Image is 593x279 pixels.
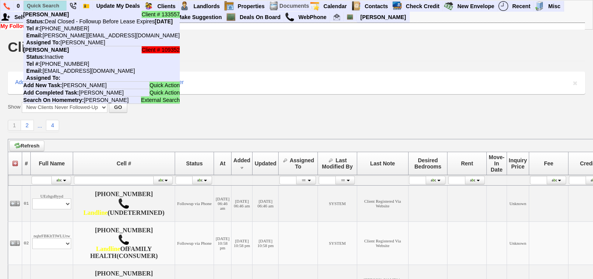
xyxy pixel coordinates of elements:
[93,1,143,11] a: Update My Deals
[21,120,34,131] a: 2
[180,1,189,11] img: landlord.png
[498,1,508,11] img: recent.png
[70,3,76,9] img: phone22.png
[75,227,173,260] h4: [PHONE_NUMBER] Of (CONSUMER)
[279,1,309,11] td: Documents
[351,1,361,11] img: contact.png
[23,89,124,96] nobr: [PERSON_NAME]
[26,75,61,81] b: Assigned To:
[23,32,180,39] nobr: [PERSON_NAME][EMAIL_ADDRESS][DOMAIN_NAME]
[226,12,236,22] img: chalkboard.png
[0,23,37,29] b: My Followups
[23,97,129,103] nobr: [PERSON_NAME]
[26,68,43,74] b: Email:
[8,104,21,111] label: Show
[392,1,402,11] img: creditreport.png
[22,221,31,265] td: 02
[310,1,319,11] img: appt_icon.png
[15,79,40,85] a: Add Client
[507,221,529,265] td: Unknown
[231,185,253,221] td: [DATE] 06:46 am
[509,1,534,11] a: Recent
[149,82,180,89] span: Quick Action
[154,1,179,11] a: Clients
[320,1,350,11] a: Calendar
[9,140,44,151] a: Refresh
[454,1,498,11] a: New Envelope
[11,12,41,22] a: Self Task
[8,120,21,131] a: 1
[318,221,357,265] td: SYSTEM
[175,185,214,221] td: Followup via Phone
[1,12,11,22] img: myadd.png
[237,12,284,22] a: Deals On Board
[186,160,203,167] span: Status
[235,1,268,11] a: Properties
[0,23,585,29] div: |
[507,185,529,221] td: Unknown
[23,39,105,46] nobr: [PERSON_NAME]
[23,97,84,103] b: Search On Homemetry:
[190,1,223,11] a: Landlords
[253,221,279,265] td: [DATE] 10:58 pm
[23,54,63,60] nobr: Inactive
[23,89,79,96] b: Add Completed Task:
[224,1,234,11] img: properties.png
[509,157,527,170] span: Inquiry Price
[295,12,330,22] a: WebPhone
[22,185,31,221] td: 01
[24,1,67,11] input: Quick Search
[214,221,231,265] td: [DATE] 10:58 pm
[285,12,295,22] img: call.png
[141,97,180,104] span: External Search
[26,61,40,67] b: Tel #:
[357,185,408,221] td: Client Registered Via Website
[269,1,279,11] img: docs.png
[96,246,120,253] font: Landline
[545,1,564,11] a: Misc
[23,61,89,67] nobr: [PHONE_NUMBER]
[544,160,553,167] span: Fee
[333,14,340,20] img: Renata@HomeSweetHomeProperties.com
[155,18,173,25] b: [DATE]
[26,18,45,25] b: Status:
[22,152,31,175] th: #
[14,1,23,11] a: 0
[23,82,107,88] nobr: [PERSON_NAME]
[414,157,441,170] span: Desired Bedrooms
[361,1,391,11] a: Contacts
[253,185,279,221] td: [DATE] 06:46 am
[26,54,45,60] b: Status:
[357,12,409,22] a: [PERSON_NAME]
[489,154,504,173] span: Move-In Date
[90,246,152,260] b: FAMILY HEALTH
[149,89,180,96] span: Quick Action
[26,32,43,39] b: Email:
[118,234,130,246] img: call.png
[357,221,408,265] td: Client Registered Via Website
[174,12,225,22] a: Make Suggestion
[96,246,120,253] b: Onvoy, LLC
[31,221,73,265] td: nqhrFBKltTlWLUrw
[23,25,89,32] nobr: [PHONE_NUMBER]
[403,1,443,11] a: Check Credit
[8,40,54,54] h1: Clients
[8,72,585,94] div: | | |
[220,160,226,167] span: At
[231,221,253,265] td: [DATE] 10:58 pm
[26,25,40,32] b: Tel #:
[347,14,353,20] img: chalkboard.png
[535,1,544,11] img: officebldg.png
[142,11,180,18] span: Client # 133557
[318,185,357,221] td: SYSTEM
[461,160,473,167] span: Rent
[23,11,69,18] b: [PERSON_NAME]
[0,23,42,29] a: My Followups: 6
[289,157,314,170] span: Assigned To
[23,82,62,88] b: Add New Task:
[142,46,180,53] span: Client # 109352
[254,160,276,167] span: Updated
[144,1,153,11] img: clients.png
[4,3,10,10] img: phone.png
[214,185,231,221] td: [DATE] 06:46 am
